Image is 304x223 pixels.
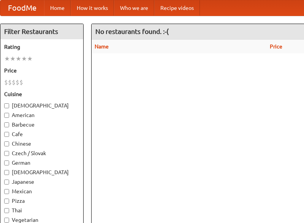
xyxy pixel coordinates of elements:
a: FoodMe [0,0,44,16]
label: Mexican [4,188,79,195]
label: [DEMOGRAPHIC_DATA] [4,102,79,109]
li: ★ [27,55,33,63]
input: German [4,160,9,165]
a: Recipe videos [154,0,200,16]
label: Japanese [4,178,79,186]
a: Who we are [114,0,154,16]
label: Pizza [4,197,79,205]
li: ★ [4,55,10,63]
input: [DEMOGRAPHIC_DATA] [4,170,9,175]
label: Barbecue [4,121,79,128]
li: $ [4,78,8,87]
label: Czech / Slovak [4,149,79,157]
a: Home [44,0,71,16]
input: Chinese [4,141,9,146]
li: ★ [10,55,16,63]
h5: Rating [4,43,79,51]
ng-pluralize: No restaurants found. :-( [95,28,169,35]
input: [DEMOGRAPHIC_DATA] [4,103,9,108]
h5: Price [4,67,79,74]
input: Czech / Slovak [4,151,9,156]
h4: Filter Restaurants [0,24,83,39]
input: Japanese [4,180,9,184]
input: Thai [4,208,9,213]
h5: Cuisine [4,90,79,98]
input: Barbecue [4,122,9,127]
input: Cafe [4,132,9,137]
label: Cafe [4,130,79,138]
li: $ [16,78,19,87]
label: Thai [4,207,79,214]
input: American [4,113,9,118]
input: Pizza [4,199,9,204]
li: $ [12,78,16,87]
label: American [4,111,79,119]
a: Price [270,43,282,50]
li: $ [8,78,12,87]
li: ★ [21,55,27,63]
a: How it works [71,0,114,16]
li: ★ [16,55,21,63]
input: Mexican [4,189,9,194]
label: German [4,159,79,167]
label: [DEMOGRAPHIC_DATA] [4,168,79,176]
input: Vegetarian [4,218,9,223]
a: Name [95,43,109,50]
label: Chinese [4,140,79,148]
li: $ [19,78,23,87]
